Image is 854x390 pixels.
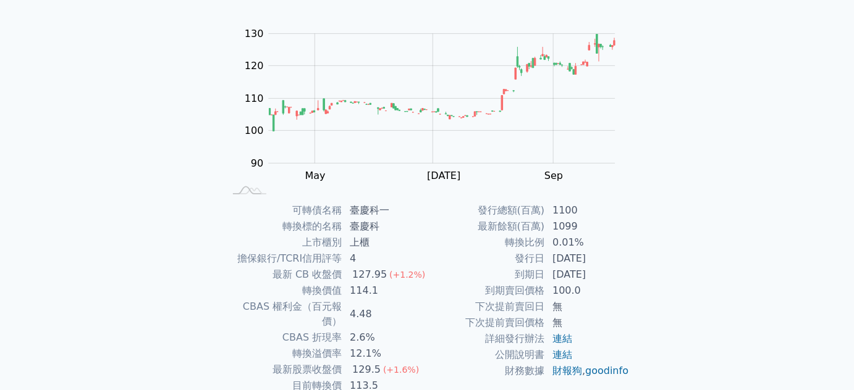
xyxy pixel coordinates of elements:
[342,218,427,234] td: 臺慶科
[427,251,545,267] td: 發行日
[427,218,545,234] td: 最新餘額(百萬)
[792,331,854,390] iframe: Chat Widget
[224,362,342,378] td: 最新股票收盤價
[224,267,342,283] td: 最新 CB 收盤價
[427,363,545,379] td: 財務數據
[224,251,342,267] td: 擔保銀行/TCRI信用評等
[305,170,326,181] tspan: May
[224,346,342,362] td: 轉換溢價率
[545,299,630,315] td: 無
[427,331,545,347] td: 詳細發行辦法
[224,218,342,234] td: 轉換標的名稱
[245,60,264,72] tspan: 120
[350,267,389,282] div: 127.95
[552,365,582,376] a: 財報狗
[427,267,545,283] td: 到期日
[342,346,427,362] td: 12.1%
[342,299,427,330] td: 4.48
[545,251,630,267] td: [DATE]
[251,157,263,169] tspan: 90
[342,202,427,218] td: 臺慶科一
[428,170,461,181] tspan: [DATE]
[342,234,427,251] td: 上櫃
[245,93,264,104] tspan: 110
[389,270,425,280] span: (+1.2%)
[427,347,545,363] td: 公開說明書
[552,349,572,360] a: 連結
[224,283,342,299] td: 轉換價值
[239,28,634,207] g: Chart
[245,28,264,39] tspan: 130
[427,202,545,218] td: 發行總額(百萬)
[545,315,630,331] td: 無
[350,362,383,377] div: 129.5
[427,299,545,315] td: 下次提前賣回日
[245,125,264,137] tspan: 100
[383,365,419,375] span: (+1.6%)
[545,363,630,379] td: ,
[545,283,630,299] td: 100.0
[545,234,630,251] td: 0.01%
[224,234,342,251] td: 上市櫃別
[552,333,572,344] a: 連結
[544,170,563,181] tspan: Sep
[792,331,854,390] div: 聊天小工具
[427,283,545,299] td: 到期賣回價格
[342,330,427,346] td: 2.6%
[545,218,630,234] td: 1099
[342,251,427,267] td: 4
[545,267,630,283] td: [DATE]
[224,202,342,218] td: 可轉債名稱
[342,283,427,299] td: 114.1
[585,365,628,376] a: goodinfo
[545,202,630,218] td: 1100
[427,234,545,251] td: 轉換比例
[224,299,342,330] td: CBAS 權利金（百元報價）
[224,330,342,346] td: CBAS 折現率
[427,315,545,331] td: 下次提前賣回價格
